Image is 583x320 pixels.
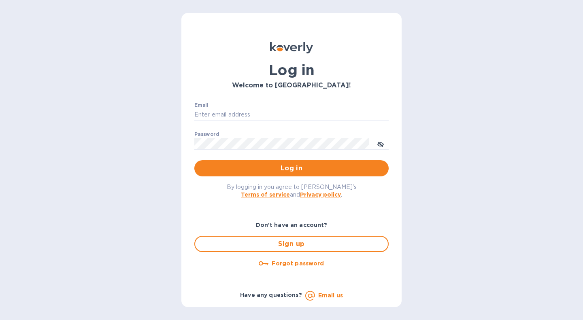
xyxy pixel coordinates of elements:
[270,42,313,53] img: Koverly
[194,82,389,89] h3: Welcome to [GEOGRAPHIC_DATA]!
[194,132,219,137] label: Password
[194,61,389,78] h1: Log in
[194,236,389,252] button: Sign up
[194,109,389,121] input: Enter email address
[318,292,343,299] a: Email us
[201,163,382,173] span: Log in
[202,239,381,249] span: Sign up
[194,103,209,108] label: Email
[227,184,357,198] span: By logging in you agree to [PERSON_NAME]'s and .
[194,160,389,176] button: Log in
[300,191,341,198] a: Privacy policy
[372,136,389,152] button: toggle password visibility
[241,191,290,198] a: Terms of service
[272,260,324,267] u: Forgot password
[240,292,302,298] b: Have any questions?
[256,222,328,228] b: Don't have an account?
